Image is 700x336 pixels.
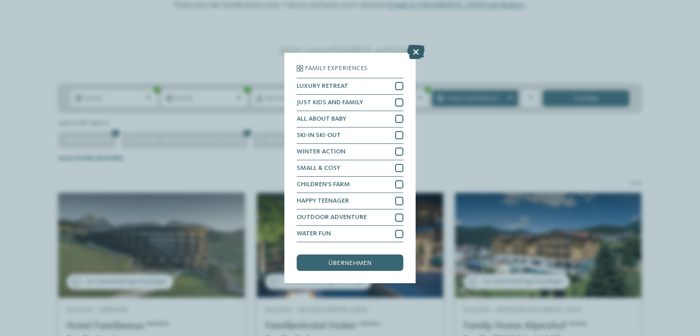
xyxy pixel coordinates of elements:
[297,83,348,89] span: LUXURY RETREAT
[305,65,367,71] span: Family Experiences
[297,198,349,204] span: HAPPY TEENAGER
[297,116,346,122] span: ALL ABOUT BABY
[297,214,367,220] span: OUTDOOR ADVENTURE
[297,132,341,138] span: SKI-IN SKI-OUT
[297,165,340,171] span: SMALL & COSY
[297,230,331,237] span: WATER FUN
[329,260,371,266] span: übernehmen
[297,99,363,106] span: JUST KIDS AND FAMILY
[297,148,345,155] span: WINTER ACTION
[297,181,350,188] span: CHILDREN’S FARM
